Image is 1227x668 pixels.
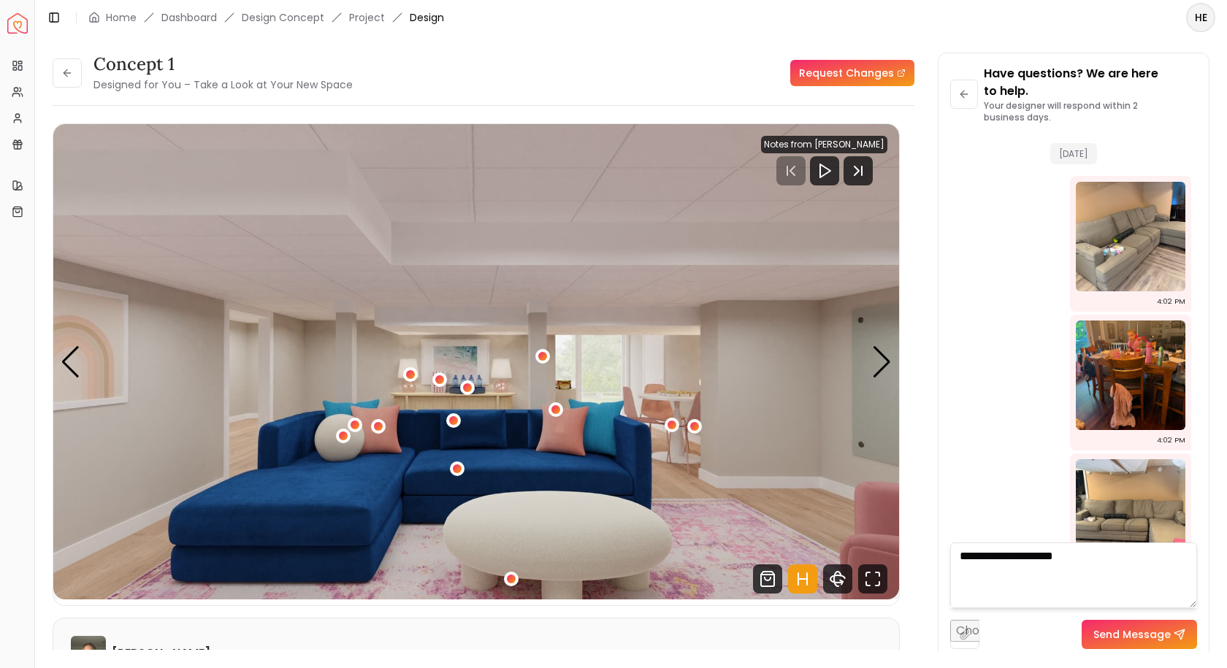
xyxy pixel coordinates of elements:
button: HE [1186,3,1215,32]
li: Design Concept [242,10,324,25]
a: Request Changes [790,60,914,86]
div: Notes from [PERSON_NAME] [761,136,887,153]
img: Chat Image [1076,182,1185,291]
div: Next slide [872,346,892,378]
svg: Hotspots Toggle [788,564,817,594]
p: Have questions? We are here to help. [984,65,1197,100]
div: 4:02 PM [1157,294,1185,309]
svg: 360 View [823,564,852,594]
p: Your designer will respond within 2 business days. [984,100,1197,123]
span: [DATE] [1050,143,1097,164]
svg: Next Track [844,156,873,185]
svg: Play [816,162,833,180]
span: Design [410,10,444,25]
svg: Shop Products from this design [753,564,782,594]
small: Designed for You – Take a Look at Your New Space [93,77,353,92]
button: Send Message [1082,620,1197,649]
div: 1 / 6 [53,124,899,599]
div: Carousel [53,124,899,599]
h3: concept 1 [93,53,353,76]
nav: breadcrumb [88,10,444,25]
h6: [PERSON_NAME] [112,645,210,662]
img: Design Render 1 [53,124,899,599]
a: Dashboard [161,10,217,25]
div: Previous slide [61,346,80,378]
img: Chat Image [1076,459,1185,569]
div: 4:02 PM [1157,433,1185,448]
img: Chat Image [1076,320,1185,430]
svg: Fullscreen [858,564,887,594]
a: Spacejoy [7,13,28,34]
img: Spacejoy Logo [7,13,28,34]
a: Project [349,10,385,25]
span: HE [1188,4,1214,31]
a: Home [106,10,137,25]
